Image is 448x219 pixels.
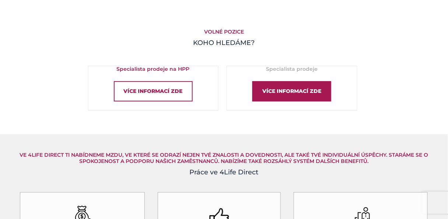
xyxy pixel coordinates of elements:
[227,66,357,72] h5: Specialista prodeje
[20,29,428,35] h5: Volné pozice
[227,66,357,111] a: Specialista prodejeVíce informací zde
[252,81,331,101] div: Více informací zde
[20,38,428,48] h4: KOHO HLEDÁME?
[114,81,193,101] div: Více informací zde
[20,152,428,164] h5: Ve 4Life Direct Ti nabídneme mzdu, ve které se odrazí nejen Tvé znalosti a dovednosti, ale také T...
[20,167,428,177] h4: Práce ve 4Life Direct
[88,66,218,111] a: Specialista prodeje na HPPVíce informací zde
[88,66,218,72] h5: Specialista prodeje na HPP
